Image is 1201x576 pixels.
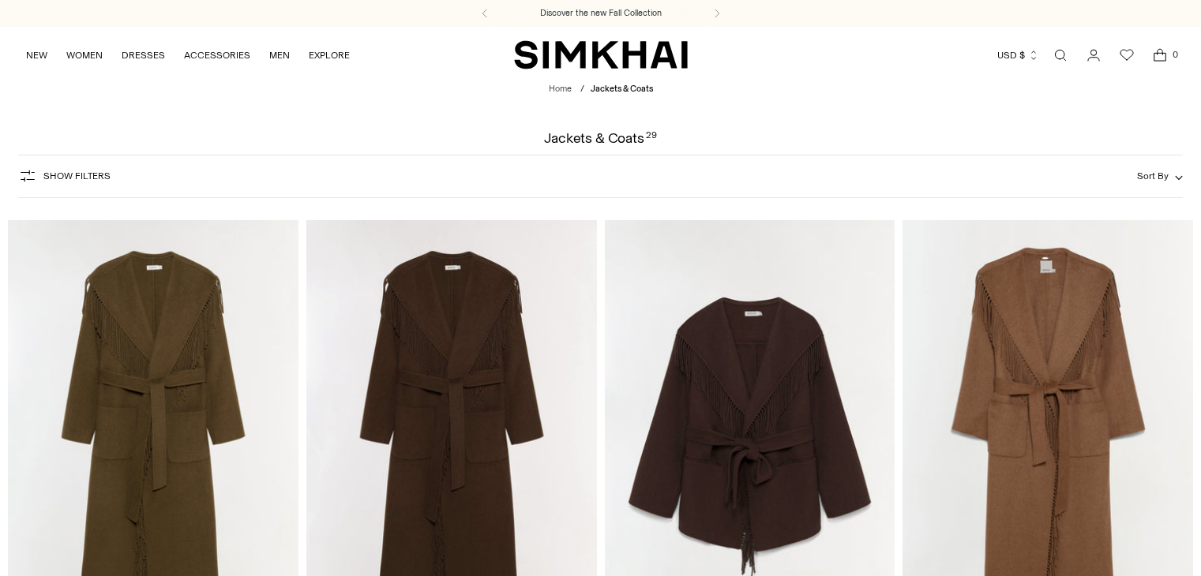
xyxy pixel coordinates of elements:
[184,38,250,73] a: ACCESSORIES
[269,38,290,73] a: MEN
[1168,47,1182,62] span: 0
[591,84,653,94] span: Jackets & Coats
[1045,39,1076,71] a: Open search modal
[1111,39,1143,71] a: Wishlist
[43,170,111,181] span: Show Filters
[309,38,350,73] a: EXPLORE
[1137,167,1183,185] button: Sort By
[18,163,111,189] button: Show Filters
[544,131,657,145] h1: Jackets & Coats
[540,7,662,20] a: Discover the new Fall Collection
[997,38,1039,73] button: USD $
[122,38,165,73] a: DRESSES
[514,39,688,70] a: SIMKHAI
[1137,170,1169,181] span: Sort By
[549,84,572,94] a: Home
[26,38,47,73] a: NEW
[1144,39,1176,71] a: Open cart modal
[66,38,103,73] a: WOMEN
[549,83,653,96] nav: breadcrumbs
[1078,39,1109,71] a: Go to the account page
[646,131,657,145] div: 29
[580,83,584,96] div: /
